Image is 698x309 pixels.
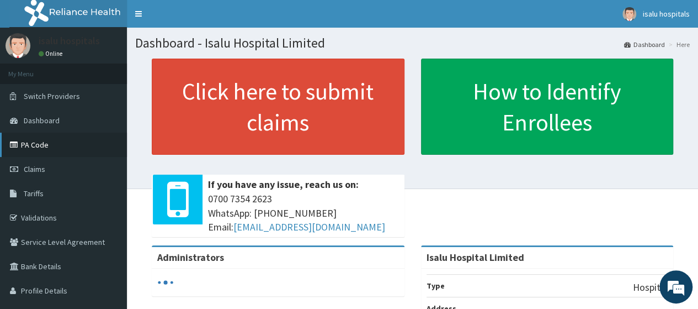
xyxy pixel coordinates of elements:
svg: audio-loading [157,274,174,291]
b: Type [427,281,445,291]
span: Dashboard [24,116,60,125]
img: User Image [622,7,636,21]
span: We're online! [64,87,152,199]
p: isalu hospitals [39,36,100,46]
textarea: Type your message and hit 'Enter' [6,198,210,237]
h1: Dashboard - Isalu Hospital Limited [135,36,690,50]
li: Here [666,40,690,49]
strong: Isalu Hospital Limited [427,251,524,264]
img: User Image [6,33,30,58]
span: Switch Providers [24,91,80,101]
b: If you have any issue, reach us on: [208,178,359,191]
p: Hospital [633,280,668,295]
div: Minimize live chat window [181,6,207,32]
img: d_794563401_company_1708531726252_794563401 [20,55,45,83]
span: isalu hospitals [643,9,690,19]
b: Administrators [157,251,224,264]
div: Chat with us now [57,62,185,76]
span: Tariffs [24,188,44,198]
a: How to Identify Enrollees [421,59,674,155]
a: Click here to submit claims [152,59,404,155]
a: Dashboard [624,40,665,49]
a: Online [39,50,65,57]
span: Claims [24,164,45,174]
a: [EMAIL_ADDRESS][DOMAIN_NAME] [233,221,385,233]
span: 0700 7354 2623 WhatsApp: [PHONE_NUMBER] Email: [208,192,399,234]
